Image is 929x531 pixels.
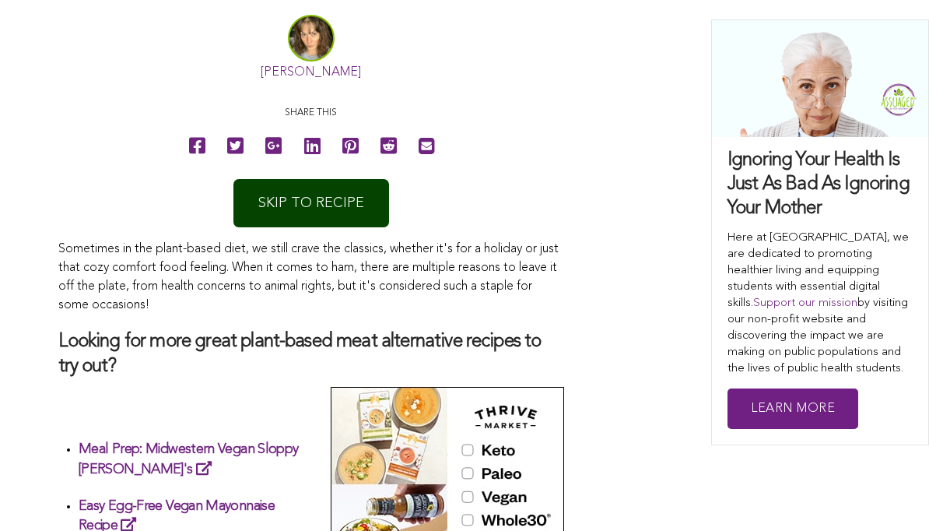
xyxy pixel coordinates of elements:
span: Sometimes in the plant-based diet, we still crave the classics, whether it's for a holiday or jus... [58,243,559,311]
p: Share this [58,106,564,121]
iframe: Chat Widget [851,456,929,531]
h3: Looking for more great plant-based meat alternative recipes to try out? [58,330,564,378]
a: Learn More [727,389,858,430]
a: Meal Prep: Midwestern Vegan Sloppy [PERSON_NAME]'s [79,442,299,476]
a: SKIP TO RECIPE [233,179,389,227]
a: [PERSON_NAME] [261,66,361,79]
